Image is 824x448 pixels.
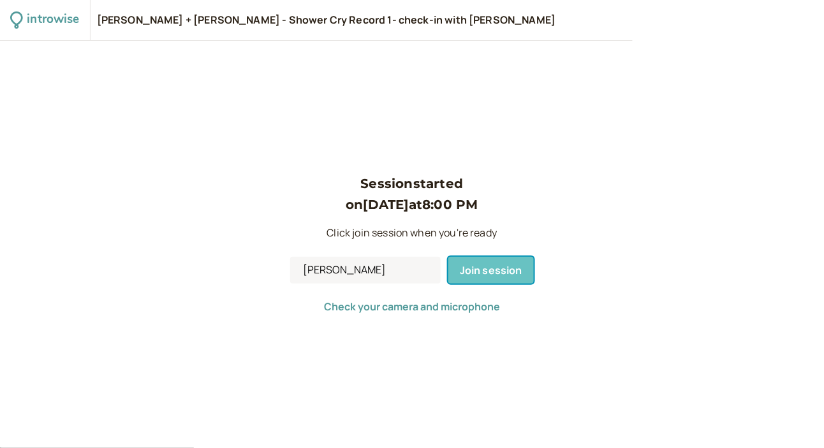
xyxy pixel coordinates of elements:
[290,225,534,242] p: Click join session when you're ready
[290,257,441,284] input: Your Name
[324,301,500,312] button: Check your camera and microphone
[448,257,534,284] button: Join session
[290,173,534,215] h3: Session started on [DATE] at 8:00 PM
[324,300,500,314] span: Check your camera and microphone
[27,10,79,30] div: introwise
[460,263,522,277] span: Join session
[97,13,556,27] div: [PERSON_NAME] + [PERSON_NAME] - Shower Cry Record 1- check-in with [PERSON_NAME]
